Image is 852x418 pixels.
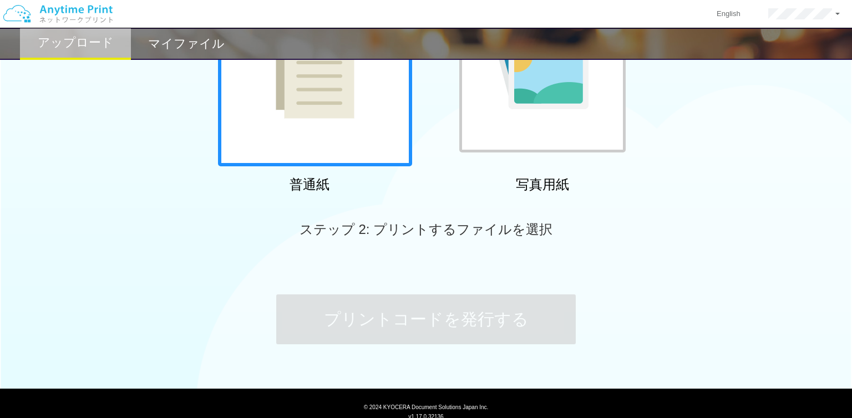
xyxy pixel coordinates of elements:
h2: アップロード [38,36,114,49]
img: photo-paper.png [497,30,589,109]
h2: 普通紙 [212,177,407,192]
span: © 2024 KYOCERA Document Solutions Japan Inc. [364,403,489,410]
h2: 写真用紙 [445,177,640,192]
span: ステップ 2: プリントするファイルを選択 [300,222,552,237]
h2: マイファイル [148,37,225,50]
button: プリントコードを発行する [276,294,576,344]
img: plain-paper.png [276,20,354,119]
